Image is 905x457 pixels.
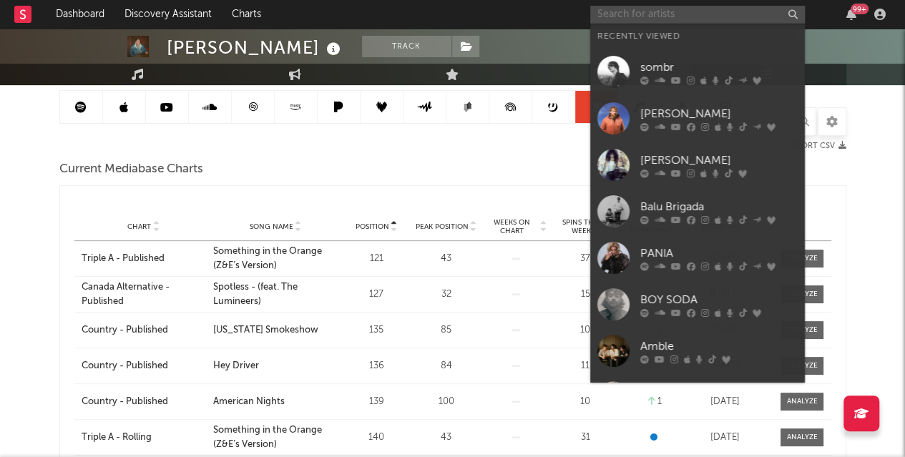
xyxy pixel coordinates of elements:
[346,431,408,445] div: 140
[640,152,798,169] div: [PERSON_NAME]
[346,252,408,266] div: 121
[346,359,408,373] div: 136
[213,395,338,409] a: American Nights
[415,288,477,302] div: 32
[554,323,617,338] div: 10
[82,252,207,266] a: Triple A - Published
[82,431,207,445] a: Triple A - Rolling
[590,142,805,188] a: [PERSON_NAME]
[554,431,617,445] div: 31
[213,280,338,308] a: Spotless - (feat. The Lumineers)
[356,222,389,231] span: Position
[82,395,207,409] a: Country - Published
[640,338,798,355] div: Amble
[82,323,207,338] a: Country - Published
[346,323,408,338] div: 135
[590,328,805,374] a: Amble
[640,291,798,308] div: BOY SODA
[415,395,477,409] div: 100
[554,359,617,373] div: 11
[415,252,477,266] div: 43
[554,252,617,266] div: 37
[416,222,469,231] span: Peak Position
[846,9,856,20] button: 99+
[851,4,869,14] div: 99 +
[167,36,344,59] div: [PERSON_NAME]
[554,395,617,409] div: 10
[590,374,805,421] a: ROSÉ
[640,59,798,76] div: sombr
[590,188,805,235] a: Balu Brigada
[590,6,805,24] input: Search for artists
[82,359,207,373] a: Country - Published
[640,198,798,215] div: Balu Brigada
[362,36,451,57] button: Track
[213,359,338,373] a: Hey Driver
[693,395,755,409] div: [DATE]
[59,161,203,178] span: Current Mediabase Charts
[415,431,477,445] div: 43
[590,235,805,281] a: PANIA
[213,245,338,272] a: Something in the Orange (Z&E’s Version)
[346,395,408,409] div: 139
[787,142,846,150] button: Export CSV
[213,423,338,451] a: Something in the Orange (Z&E’s Version)
[640,105,798,122] div: [PERSON_NAME]
[597,28,798,45] div: Recently Viewed
[640,245,798,262] div: PANIA
[250,222,293,231] span: Song Name
[624,395,686,409] div: 1
[590,49,805,95] a: sombr
[82,280,207,308] a: Canada Alternative - Published
[590,95,805,142] a: [PERSON_NAME]
[127,222,151,231] span: Chart
[554,218,608,235] span: Spins This Week
[590,281,805,328] a: BOY SODA
[346,288,408,302] div: 127
[213,323,338,338] a: [US_STATE] Smokeshow
[415,359,477,373] div: 84
[693,431,755,445] div: [DATE]
[415,323,477,338] div: 85
[554,288,617,302] div: 15
[484,218,538,235] span: Weeks on Chart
